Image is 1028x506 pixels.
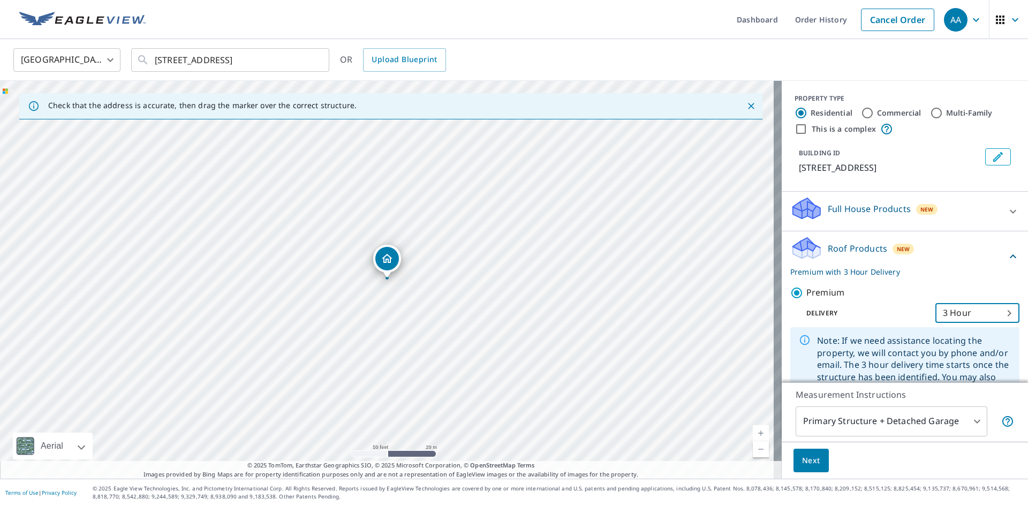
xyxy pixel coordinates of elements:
button: Close [744,99,758,113]
p: Premium [806,286,844,299]
a: Current Level 19, Zoom In [753,425,769,441]
label: Multi-Family [946,108,993,118]
span: New [920,205,934,214]
span: © 2025 TomTom, Earthstar Geographics SIO, © 2025 Microsoft Corporation, © [247,461,535,470]
a: Terms of Use [5,489,39,496]
div: Primary Structure + Detached Garage [796,406,987,436]
div: [GEOGRAPHIC_DATA] [13,45,120,75]
label: Residential [811,108,852,118]
p: Premium with 3 Hour Delivery [790,266,1007,277]
div: Aerial [13,433,93,459]
label: Commercial [877,108,921,118]
button: Next [793,449,829,473]
a: Terms [517,461,535,469]
div: 3 Hour [935,298,1019,328]
span: Upload Blueprint [372,53,437,66]
div: OR [340,48,446,72]
p: BUILDING ID [799,148,840,157]
p: Delivery [790,308,935,318]
input: Search by address or latitude-longitude [155,45,307,75]
p: | [5,489,77,496]
label: This is a complex [812,124,876,134]
div: PROPERTY TYPE [795,94,1015,103]
div: Full House ProductsNew [790,196,1019,226]
a: Privacy Policy [42,489,77,496]
p: Roof Products [828,242,887,255]
p: Check that the address is accurate, then drag the marker over the correct structure. [48,101,357,110]
span: Next [802,454,820,467]
a: Cancel Order [861,9,934,31]
span: Your report will include the primary structure and a detached garage if one exists. [1001,415,1014,428]
p: Measurement Instructions [796,388,1014,401]
a: OpenStreetMap [470,461,515,469]
div: Note: If we need assistance locating the property, we will contact you by phone and/or email. The... [817,330,1011,412]
a: Current Level 19, Zoom Out [753,441,769,457]
span: New [897,245,910,253]
div: Dropped pin, building 1, Residential property, 2954 S State Road 104 La Porte, IN 46350 [373,245,401,278]
img: EV Logo [19,12,146,28]
button: Edit building 1 [985,148,1011,165]
p: Full House Products [828,202,911,215]
div: Roof ProductsNewPremium with 3 Hour Delivery [790,236,1019,277]
a: Upload Blueprint [363,48,445,72]
p: [STREET_ADDRESS] [799,161,981,174]
div: AA [944,8,967,32]
p: © 2025 Eagle View Technologies, Inc. and Pictometry International Corp. All Rights Reserved. Repo... [93,485,1023,501]
div: Aerial [37,433,66,459]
